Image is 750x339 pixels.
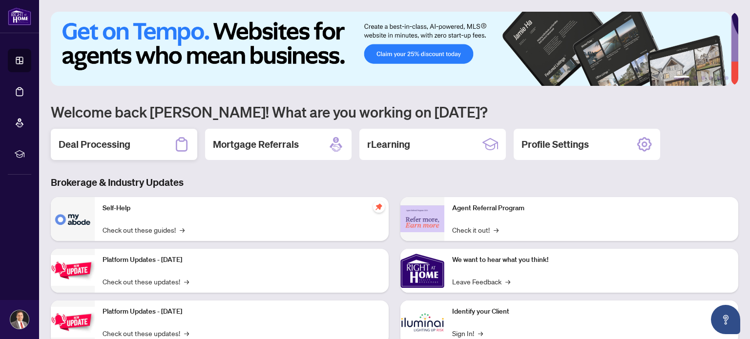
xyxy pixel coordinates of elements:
[10,310,29,329] img: Profile Icon
[184,276,189,287] span: →
[452,255,730,265] p: We want to hear what you think!
[452,328,483,339] a: Sign In!→
[505,276,510,287] span: →
[478,328,483,339] span: →
[103,276,189,287] a: Check out these updates!→
[103,328,189,339] a: Check out these updates!→
[452,276,510,287] a: Leave Feedback→
[51,102,738,121] h1: Welcome back [PERSON_NAME]! What are you working on [DATE]?
[725,76,729,80] button: 6
[59,138,130,151] h2: Deal Processing
[494,224,499,235] span: →
[103,306,381,317] p: Platform Updates - [DATE]
[367,138,410,151] h2: rLearning
[373,201,385,213] span: pushpin
[103,255,381,265] p: Platform Updates - [DATE]
[452,306,730,317] p: Identify your Client
[103,224,185,235] a: Check out these guides!→
[711,305,740,334] button: Open asap
[51,12,731,86] img: Slide 0
[674,76,689,80] button: 1
[184,328,189,339] span: →
[452,203,730,214] p: Agent Referral Program
[51,197,95,241] img: Self-Help
[717,76,721,80] button: 5
[213,138,299,151] h2: Mortgage Referrals
[709,76,713,80] button: 4
[51,176,738,189] h3: Brokerage & Industry Updates
[8,7,31,25] img: logo
[180,224,185,235] span: →
[400,205,444,232] img: Agent Referral Program
[400,249,444,293] img: We want to hear what you think!
[701,76,705,80] button: 3
[51,255,95,286] img: Platform Updates - July 21, 2025
[521,138,589,151] h2: Profile Settings
[693,76,697,80] button: 2
[452,224,499,235] a: Check it out!→
[51,307,95,338] img: Platform Updates - July 8, 2025
[103,203,381,214] p: Self-Help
